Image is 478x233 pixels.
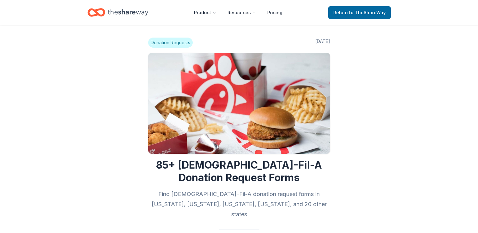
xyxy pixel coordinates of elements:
[148,189,330,219] h2: Find [DEMOGRAPHIC_DATA]-Fil-A donation request forms in [US_STATE], [US_STATE], [US_STATE], [US_S...
[189,5,287,20] nav: Main
[148,38,193,48] span: Donation Requests
[328,6,391,19] a: Returnto TheShareWay
[333,9,386,16] span: Return
[88,5,148,20] a: Home
[262,6,287,19] a: Pricing
[148,159,330,184] h1: 85+ [DEMOGRAPHIC_DATA]-Fil-A Donation Request Forms
[148,53,330,154] img: Image for 85+ Chick-Fil-A Donation Request Forms
[315,38,330,48] span: [DATE]
[222,6,261,19] button: Resources
[349,10,386,15] span: to TheShareWay
[189,6,221,19] button: Product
